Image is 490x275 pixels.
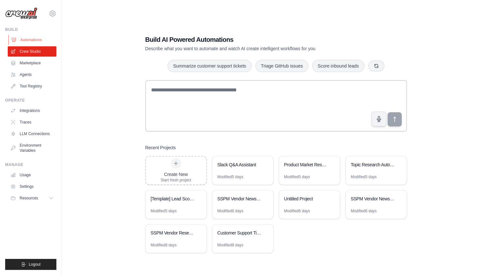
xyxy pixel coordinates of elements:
[168,60,251,72] button: Summarize customer support tickets
[161,171,191,178] div: Create New
[368,60,384,71] button: Get new suggestions
[145,45,362,52] p: Describe what you want to automate and watch AI create intelligent workflows for you
[5,259,56,270] button: Logout
[284,174,310,179] div: Modified 5 days
[217,196,262,202] div: SSPM Vendor News & Insights Tracker
[151,208,177,214] div: Modified 5 days
[458,244,490,275] iframe: Chat Widget
[8,193,56,203] button: Resources
[351,161,395,168] div: Topic Research Automation
[351,196,395,202] div: SSPM Vendor News Intelligence
[217,208,244,214] div: Modified 6 days
[151,243,177,248] div: Modified 8 days
[8,105,56,116] a: Integrations
[8,81,56,91] a: Tool Registry
[371,112,386,126] button: Click to speak your automation idea
[5,7,37,20] img: Logo
[8,129,56,139] a: LLM Connections
[8,181,56,192] a: Settings
[145,35,362,44] h1: Build AI Powered Automations
[351,174,377,179] div: Modified 5 days
[217,230,262,236] div: Customer Support Ticket Automation
[5,98,56,103] div: Operate
[284,208,310,214] div: Modified 6 days
[217,161,262,168] div: Slack Q&A Assistant
[312,60,364,72] button: Score inbound leads
[161,178,191,183] div: Start fresh project
[284,196,328,202] div: Untitled Project
[458,244,490,275] div: チャットウィジェット
[217,243,244,248] div: Modified 8 days
[8,117,56,127] a: Traces
[20,196,38,201] span: Resources
[8,46,56,57] a: Crew Studio
[255,60,308,72] button: Triage GitHub issues
[351,208,377,214] div: Modified 6 days
[8,170,56,180] a: Usage
[284,161,328,168] div: Product Market Research Automation
[5,27,56,32] div: Build
[217,174,244,179] div: Modified 5 days
[8,35,57,45] a: Automations
[8,58,56,68] a: Marketplace
[151,230,195,236] div: SSPM Vendor Research and Comparison
[5,162,56,167] div: Manage
[8,140,56,156] a: Environment Variables
[145,144,176,151] h3: Recent Projects
[151,196,195,202] div: [Template] Lead Scoring and Strategy Crew
[29,262,41,267] span: Logout
[8,69,56,80] a: Agents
